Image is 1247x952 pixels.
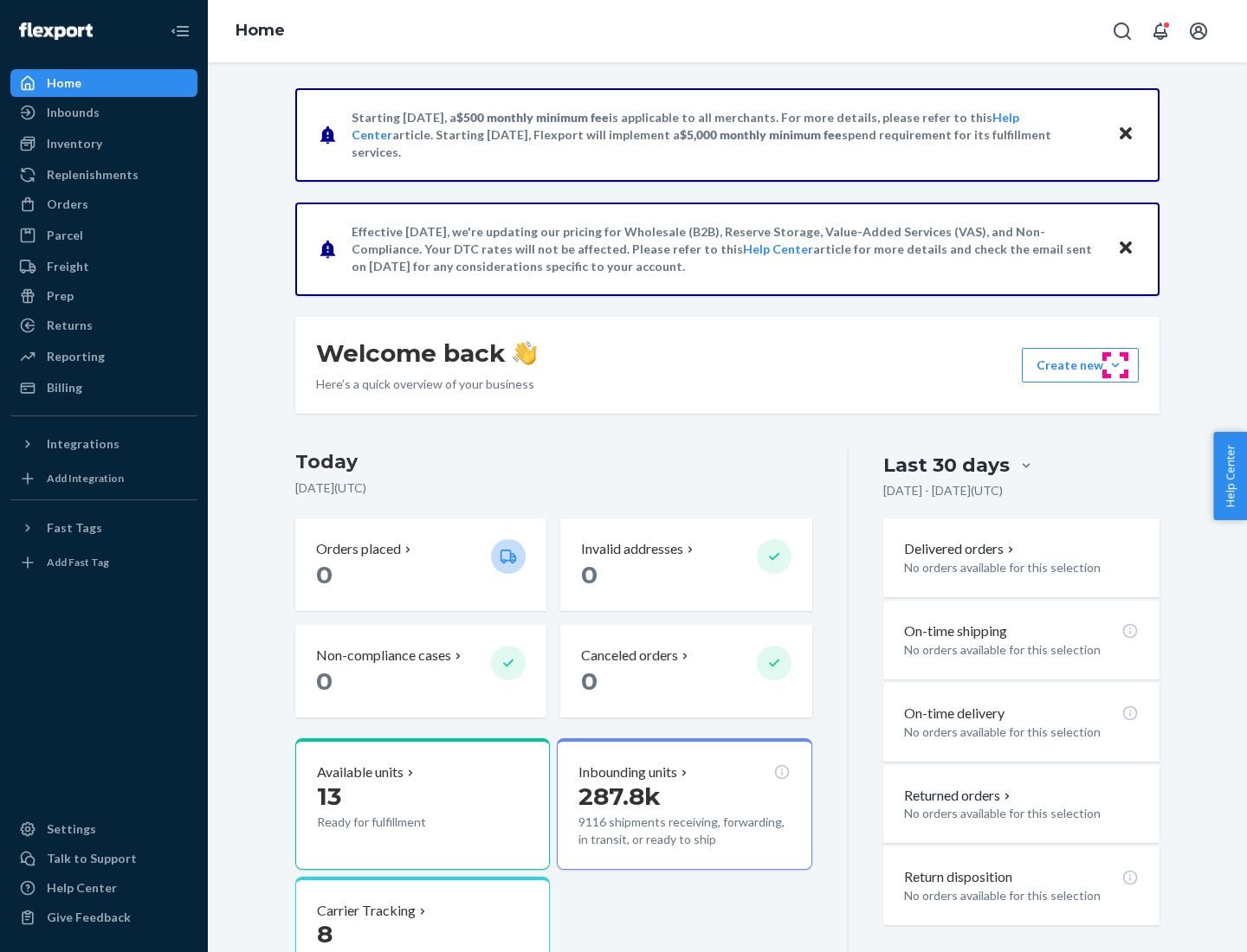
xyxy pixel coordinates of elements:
[883,482,1003,499] p: [DATE] - [DATE] ( UTC )
[10,465,197,492] a: Add Integration
[10,514,197,542] button: Fast Tags
[316,666,333,696] span: 0
[19,23,93,40] img: Flexport logo
[317,782,341,811] span: 13
[316,338,537,369] h1: Welcome back
[1115,236,1137,261] button: Close
[10,815,197,843] a: Settings
[47,909,131,926] div: Give Feedback
[10,190,197,218] a: Orders
[47,435,120,453] div: Integrations
[47,850,137,867] div: Talk to Support
[10,69,197,97] a: Home
[456,110,609,125] span: $500 monthly minimum fee
[47,820,96,838] div: Settings
[10,130,197,158] a: Inventory
[317,919,333,949] span: 8
[904,621,1007,641] p: On-time shipping
[47,196,88,213] div: Orders
[904,704,1005,724] p: On-time delivery
[352,109,1101,161] p: Starting [DATE], a is applicable to all merchants. For more details, please refer to this article...
[317,762,404,782] p: Available units
[904,641,1139,659] p: No orders available for this selection
[10,343,197,370] a: Reporting
[10,874,197,902] a: Help Center
[316,560,333,589] span: 0
[47,104,100,121] div: Inbounds
[47,135,102,152] div: Inventory
[1143,14,1178,48] button: Open notifications
[47,879,117,897] div: Help Center
[578,814,790,848] p: 9116 shipments receiving, forwarding, in transit, or ready to ship
[10,253,197,280] a: Freight
[904,805,1139,822] p: No orders available for this selection
[236,21,285,40] a: Home
[295,448,812,476] h3: Today
[47,258,89,275] div: Freight
[560,518,811,611] button: Invalid addresses 0
[578,782,661,811] span: 287.8k
[904,867,1012,887] p: Return disposition
[904,887,1139,904] p: No orders available for this selection
[295,625,546,717] button: Non-compliance cases 0
[47,227,83,244] div: Parcel
[352,223,1101,275] p: Effective [DATE], we're updating our pricing for Wholesale (B2B), Reserve Storage, Value-Added Se...
[316,539,401,559] p: Orders placed
[47,348,105,365] div: Reporting
[10,161,197,189] a: Replenishments
[904,724,1139,741] p: No orders available for this selection
[295,738,550,870] button: Available units13Ready for fulfillment
[47,166,139,183] div: Replenishments
[47,555,109,569] div: Add Fast Tag
[743,241,813,256] a: Help Center
[680,127,842,142] span: $5,000 monthly minimum fee
[10,282,197,310] a: Prep
[883,452,1010,479] div: Last 30 days
[317,814,477,831] p: Ready for fulfillment
[317,901,416,921] p: Carrier Tracking
[904,786,1014,806] button: Returned orders
[47,519,102,537] div: Fast Tags
[10,549,197,576] a: Add Fast Tag
[513,341,537,365] img: hand-wave emoji
[581,646,678,666] p: Canceled orders
[581,666,598,696] span: 0
[10,904,197,931] button: Give Feedback
[316,376,537,393] p: Here’s a quick overview of your business
[1022,348,1139,383] button: Create new
[1115,122,1137,147] button: Close
[10,845,197,872] a: Talk to Support
[47,317,93,334] div: Returns
[295,518,546,611] button: Orders placed 0
[10,430,197,458] button: Integrations
[557,738,811,870] button: Inbounding units287.8k9116 shipments receiving, forwarding, in transit, or ready to ship
[47,287,74,305] div: Prep
[47,471,124,486] div: Add Integration
[581,560,598,589] span: 0
[578,762,677,782] p: Inbounding units
[1105,14,1140,48] button: Open Search Box
[10,99,197,126] a: Inbounds
[47,379,82,396] div: Billing
[316,646,451,666] p: Non-compliance cases
[1181,14,1216,48] button: Open account menu
[904,559,1139,576] p: No orders available for this selection
[163,14,197,48] button: Close Navigation
[581,539,683,559] p: Invalid addresses
[10,312,197,339] a: Returns
[47,74,81,92] div: Home
[904,539,1018,559] button: Delivered orders
[295,479,812,497] p: [DATE] ( UTC )
[560,625,811,717] button: Canceled orders 0
[10,374,197,402] a: Billing
[222,6,299,56] ol: breadcrumbs
[1213,432,1247,520] button: Help Center
[10,222,197,249] a: Parcel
